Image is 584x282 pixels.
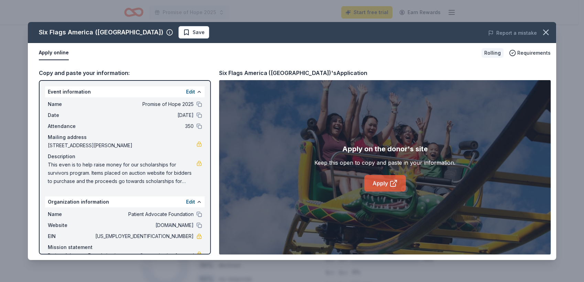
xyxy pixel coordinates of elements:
span: Name [48,210,94,218]
span: Promise of Hope 2025 [94,100,194,108]
span: Date [48,111,94,119]
span: [US_EMPLOYER_IDENTIFICATION_NUMBER] [94,232,194,240]
div: Rolling [482,48,504,58]
span: EIN [48,232,94,240]
div: Event information [45,86,205,97]
div: Copy and paste your information: [39,68,211,77]
div: Six Flags America ([GEOGRAPHIC_DATA]) [39,27,163,38]
span: [DOMAIN_NAME] [94,221,194,229]
div: Organization information [45,196,205,207]
a: Apply [364,175,406,192]
span: 350 [94,122,194,130]
span: Attendance [48,122,94,130]
div: Mission statement [48,243,202,251]
span: Website [48,221,94,229]
span: Name [48,100,94,108]
div: Apply on the donor's site [342,143,428,154]
span: [STREET_ADDRESS][PERSON_NAME] [48,141,196,150]
div: Keep this open to copy and paste in your information. [314,159,455,167]
span: Patient Advocate Foundation [94,210,194,218]
button: Save [179,26,209,39]
span: Patient Advocate Foundation is a nonprofit organization focused on education. It is based in [GEO... [48,251,196,276]
div: Description [48,152,202,161]
button: Edit [186,198,195,206]
span: [DATE] [94,111,194,119]
span: This even is to help raise money for our scholarships for survivors program. Items placed on auct... [48,161,196,185]
button: Edit [186,88,195,96]
button: Requirements [509,49,551,57]
div: Six Flags America ([GEOGRAPHIC_DATA])'s Application [219,68,367,77]
span: Requirements [517,49,551,57]
button: Report a mistake [488,29,537,37]
button: Apply online [39,46,69,60]
div: Mailing address [48,133,202,141]
span: Save [193,28,205,36]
